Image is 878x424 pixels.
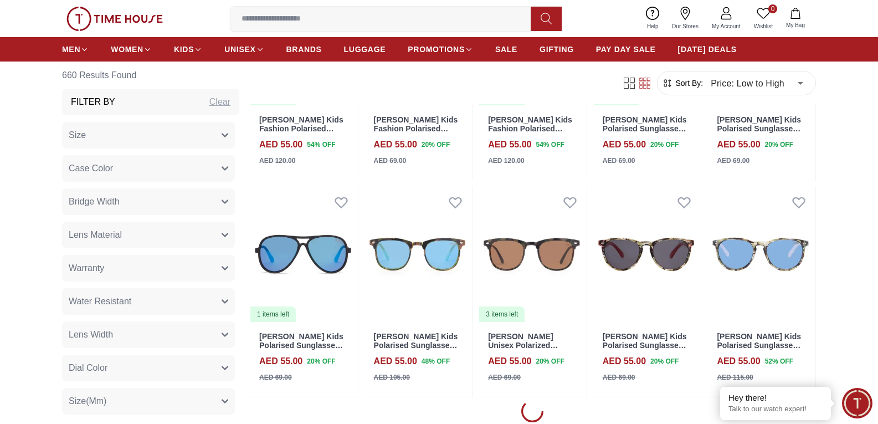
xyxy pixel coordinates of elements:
div: AED 69.00 [717,156,749,166]
button: Dial Color [62,355,235,381]
p: Talk to our watch expert! [728,405,823,414]
a: KIDS [174,39,202,59]
h4: AED 55.00 [374,355,417,368]
div: AED 69.00 [603,372,635,382]
span: Wishlist [749,22,777,30]
button: Bridge Width [62,188,235,215]
button: Lens Material [62,222,235,248]
img: Lee Cooper Kids Polarised Sunglasses Blue Mirror Lens - LCK106C02 [706,186,815,323]
span: 54 % OFF [536,140,564,150]
h4: AED 55.00 [488,355,531,368]
h3: Filter By [71,95,115,109]
span: My Account [707,22,745,30]
span: Water Resistant [69,295,131,308]
h4: AED 55.00 [259,355,302,368]
h6: 660 Results Found [62,62,239,89]
h4: AED 55.00 [374,138,417,151]
span: Size(Mm) [69,395,106,408]
span: 20 % OFF [536,356,564,366]
a: GIFTING [540,39,574,59]
a: Lee Cooper Unisex Polarized Sunglasses Brown Mirror Lens - LCK105C023 items left [477,186,587,323]
span: Help [643,22,663,30]
span: [DATE] DEALS [678,44,737,55]
div: AED 69.00 [488,372,521,382]
a: [PERSON_NAME] Kids Polarised Sunglasses Brown Lens - LCK103C02 [717,115,801,152]
span: KIDS [174,44,194,55]
span: UNISEX [224,44,255,55]
a: [PERSON_NAME] Kids Fashion Polarised Sunglasses Blue Mirror Lens - LCK102C01 [259,115,346,152]
h4: AED 55.00 [603,138,646,151]
div: AED 105.00 [374,372,410,382]
a: [PERSON_NAME] Kids Polarised Sunglasses Blue Mirror Lens - LCK105C01 [374,332,458,369]
button: Size [62,122,235,149]
span: Warranty [69,262,104,275]
span: 20 % OFF [765,140,793,150]
div: AED 115.00 [717,372,753,382]
a: [PERSON_NAME] Kids Fashion Polarised Sunglasses Silver Mirror Lens - LCK102C03 [488,115,572,161]
div: AED 120.00 [259,156,295,166]
img: Lee Cooper Kids Polarised Sunglasses Grey Lens - LCK106C01 [592,186,701,323]
span: 54 % OFF [307,140,335,150]
a: UNISEX [224,39,264,59]
h4: AED 55.00 [603,355,646,368]
div: 3 items left [479,306,525,322]
button: Lens Width [62,321,235,348]
div: AED 69.00 [259,372,292,382]
a: Lee Cooper Kids Polarised Sunglasses Blue Mirror Lens - LCK105C01 [363,186,473,323]
span: SALE [495,44,517,55]
span: GIFTING [540,44,574,55]
a: Help [640,4,665,33]
button: Sort By: [662,78,703,89]
div: Price: Low to High [703,68,811,99]
h4: AED 55.00 [717,138,760,151]
button: My Bag [779,6,812,32]
span: PAY DAY SALE [596,44,656,55]
div: Hey there! [728,392,823,403]
span: 20 % OFF [422,140,450,150]
h4: AED 55.00 [488,138,531,151]
a: WOMEN [111,39,152,59]
img: ... [66,7,163,31]
a: Lee Cooper Kids Polarised Sunglasses Blue Mirror Lens - LCK104C011 items left [248,186,358,323]
a: BRANDS [286,39,322,59]
span: MEN [62,44,80,55]
span: 20 % OFF [307,356,335,366]
h4: AED 55.00 [717,355,760,368]
span: Lens Material [69,228,122,242]
a: [PERSON_NAME] Kids Polarised Sunglasses Blue Mirror Lens - LCK106C02 [717,332,801,369]
div: AED 69.00 [603,156,635,166]
a: LUGGAGE [344,39,386,59]
span: BRANDS [286,44,322,55]
span: 20 % OFF [650,356,679,366]
div: AED 69.00 [374,156,407,166]
span: LUGGAGE [344,44,386,55]
a: PROMOTIONS [408,39,473,59]
div: 1 items left [250,306,296,322]
h4: AED 55.00 [259,138,302,151]
div: Clear [209,95,230,109]
a: SALE [495,39,517,59]
span: Dial Color [69,361,107,375]
span: 20 % OFF [650,140,679,150]
button: Water Resistant [62,288,235,315]
div: Chat Widget [842,388,872,418]
span: Case Color [69,162,113,175]
a: [PERSON_NAME] Kids Polarised Sunglasses Blue Mirror Lens - LCK104C01 [259,332,343,369]
span: Sort By: [673,78,703,89]
span: 0 [768,4,777,13]
a: [PERSON_NAME] Unisex Polarized Sunglasses Brown Mirror Lens - LCK105C02 [488,332,558,378]
span: PROMOTIONS [408,44,465,55]
a: [PERSON_NAME] Kids Fashion Polarised Sunglasses Brown Lens - LCK102C02 [374,115,458,152]
div: AED 120.00 [488,156,524,166]
span: Lens Width [69,328,113,341]
img: Lee Cooper Unisex Polarized Sunglasses Brown Mirror Lens - LCK105C02 [477,186,587,323]
a: 0Wishlist [747,4,779,33]
a: [PERSON_NAME] Kids Polarised Sunglasses Grey Lens - LCK106C01 [603,332,687,369]
span: 52 % OFF [765,356,793,366]
a: [PERSON_NAME] Kids Polarised Sunglasses Green Mirror Lens - LCK103C01 [603,115,687,152]
a: MEN [62,39,89,59]
a: PAY DAY SALE [596,39,656,59]
button: Size(Mm) [62,388,235,415]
